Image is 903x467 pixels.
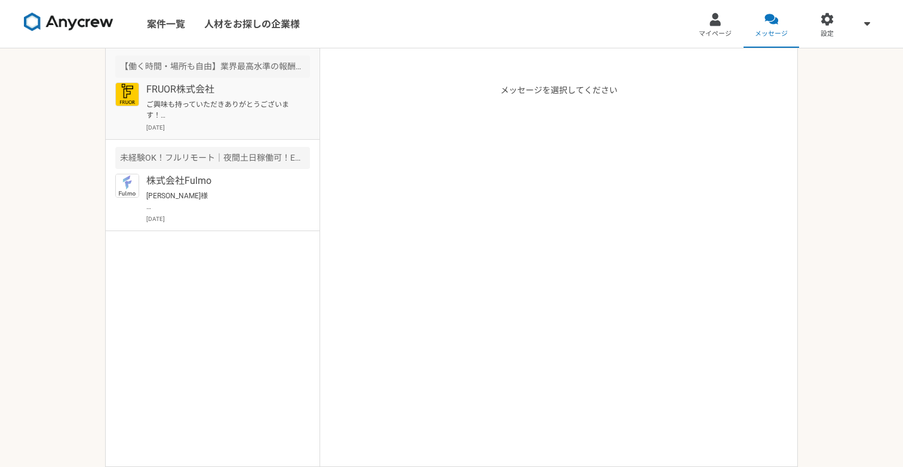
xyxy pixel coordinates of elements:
p: [DATE] [146,214,310,223]
p: 株式会社Fulmo [146,174,294,188]
span: マイページ [699,29,732,39]
p: ご興味も持っていただきありがとうございます！ FRUOR株式会社の[PERSON_NAME]です。 ぜひ一度オンラインにて詳細のご説明がでできればと思っております。 〜〜〜〜〜〜〜〜〜〜〜〜〜〜... [146,99,294,121]
p: メッセージを選択してください [500,84,618,466]
img: icon_01.jpg [115,174,139,198]
img: FRUOR%E3%83%AD%E3%82%B3%E3%82%99.png [115,82,139,106]
span: 設定 [821,29,834,39]
div: 【働く時間・場所も自由】業界最高水準の報酬率を誇るキャリアアドバイザーを募集！ [115,56,310,78]
p: FRUOR株式会社 [146,82,294,97]
p: [PERSON_NAME]様 大変失礼いたしました。 15時開始でお願いいたします。当日は下記からご参加ください。 ＝＝＝＝＝＝＝＝＝＝ [DATE] · 午後3:00～4:00 ビデオ通話のリ... [146,191,294,212]
img: 8DqYSo04kwAAAAASUVORK5CYII= [24,13,113,32]
p: [DATE] [146,123,310,132]
span: メッセージ [755,29,788,39]
div: 未経験OK！フルリモート｜夜間土日稼働可！ECサイト運営の事務 [115,147,310,169]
